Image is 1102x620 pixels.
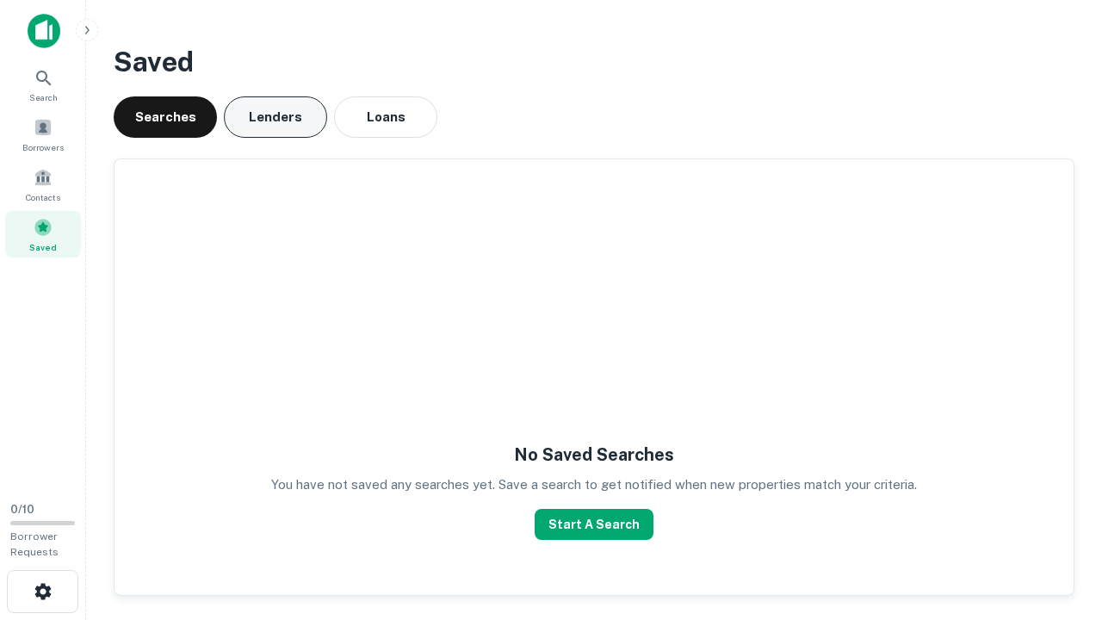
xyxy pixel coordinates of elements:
[26,190,60,204] span: Contacts
[29,90,58,104] span: Search
[535,509,653,540] button: Start A Search
[114,41,1074,83] h3: Saved
[114,96,217,138] button: Searches
[271,474,917,495] p: You have not saved any searches yet. Save a search to get notified when new properties match your...
[5,111,81,158] a: Borrowers
[29,240,57,254] span: Saved
[1016,482,1102,565] iframe: Chat Widget
[334,96,437,138] button: Loans
[5,61,81,108] a: Search
[224,96,327,138] button: Lenders
[5,161,81,208] a: Contacts
[22,140,64,154] span: Borrowers
[10,503,34,516] span: 0 / 10
[28,14,60,48] img: capitalize-icon.png
[514,442,674,468] h5: No Saved Searches
[10,530,59,558] span: Borrower Requests
[5,211,81,257] a: Saved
